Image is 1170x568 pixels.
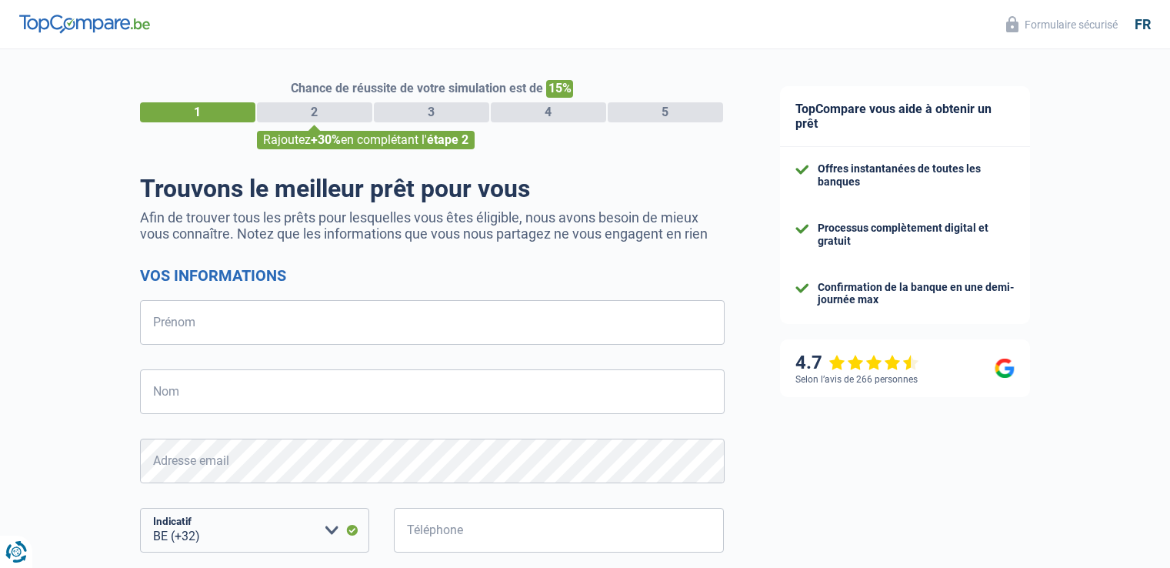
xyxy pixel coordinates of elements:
div: Confirmation de la banque en une demi-journée max [818,281,1015,307]
div: 1 [140,102,255,122]
div: Offres instantanées de toutes les banques [818,162,1015,189]
button: Formulaire sécurisé [997,12,1127,37]
div: 5 [608,102,723,122]
span: étape 2 [427,132,468,147]
p: Afin de trouver tous les prêts pour lesquelles vous êtes éligible, nous avons besoin de mieux vou... [140,209,725,242]
span: +30% [311,132,341,147]
div: Rajoutez en complétant l' [257,131,475,149]
img: TopCompare Logo [19,15,150,33]
div: fr [1135,16,1151,33]
div: 2 [257,102,372,122]
h2: Vos informations [140,266,725,285]
div: TopCompare vous aide à obtenir un prêt [780,86,1030,147]
div: 3 [374,102,489,122]
input: 401020304 [394,508,725,553]
span: Chance de réussite de votre simulation est de [291,81,543,95]
div: 4.7 [795,352,919,374]
span: 15% [546,80,573,98]
div: Selon l’avis de 266 personnes [795,374,918,385]
h1: Trouvons le meilleur prêt pour vous [140,174,725,203]
div: 4 [491,102,606,122]
div: Processus complètement digital et gratuit [818,222,1015,248]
